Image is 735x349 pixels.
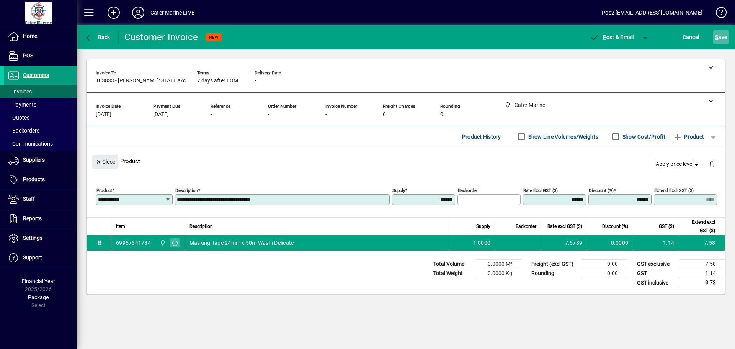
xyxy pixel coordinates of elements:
[459,130,504,144] button: Product History
[96,188,112,193] mat-label: Product
[713,30,729,44] button: Save
[23,33,37,39] span: Home
[209,35,219,40] span: NEW
[189,239,294,247] span: Masking Tape 24mm x 50m Washi Delicate
[679,269,725,278] td: 1.14
[23,157,45,163] span: Suppliers
[430,260,475,269] td: Total Volume
[4,170,77,189] a: Products
[523,188,558,193] mat-label: Rate excl GST ($)
[4,111,77,124] a: Quotes
[587,235,633,251] td: 0.0000
[124,31,198,43] div: Customer Invoice
[150,7,194,19] div: Cater Marine LIVE
[527,133,598,141] label: Show Line Volumes/Weights
[23,254,42,261] span: Support
[440,111,443,118] span: 0
[528,260,581,269] td: Freight (excl GST)
[4,137,77,150] a: Communications
[4,209,77,228] a: Reports
[8,102,36,108] span: Payments
[4,190,77,209] a: Staff
[96,111,111,118] span: [DATE]
[8,88,32,95] span: Invoices
[4,98,77,111] a: Payments
[703,155,721,173] button: Delete
[383,111,386,118] span: 0
[581,260,627,269] td: 0.00
[633,235,679,251] td: 1.14
[325,111,327,118] span: -
[430,269,475,278] td: Total Weight
[90,158,120,165] app-page-header-button: Close
[679,235,725,251] td: 7.58
[602,7,702,19] div: Pos2 [EMAIL_ADDRESS][DOMAIN_NAME]
[476,222,490,231] span: Supply
[679,278,725,288] td: 8.72
[528,269,581,278] td: Rounding
[116,239,151,247] div: 69957341734
[581,269,627,278] td: 0.00
[8,128,39,134] span: Backorders
[679,260,725,269] td: 7.58
[4,85,77,98] a: Invoices
[659,222,674,231] span: GST ($)
[211,111,212,118] span: -
[4,27,77,46] a: Home
[158,239,167,247] span: Cater Marine
[197,78,238,84] span: 7 days after EOM
[23,235,42,241] span: Settings
[654,188,694,193] mat-label: Extend excl GST ($)
[703,161,721,167] app-page-header-button: Delete
[23,52,33,59] span: POS
[602,222,628,231] span: Discount (%)
[8,115,29,121] span: Quotes
[4,124,77,137] a: Backorders
[87,147,725,175] div: Product
[681,30,701,44] button: Cancel
[83,30,112,44] button: Back
[4,229,77,248] a: Settings
[653,157,703,171] button: Apply price level
[101,6,126,20] button: Add
[633,278,679,288] td: GST inclusive
[462,131,501,143] span: Product History
[669,130,708,144] button: Product
[126,6,150,20] button: Profile
[95,156,115,168] span: Close
[96,78,186,84] span: 103833 - [PERSON_NAME]: STAFF a/c
[589,188,614,193] mat-label: Discount (%)
[85,34,110,40] span: Back
[621,133,665,141] label: Show Cost/Profit
[710,2,725,26] a: Knowledge Base
[23,215,42,221] span: Reports
[255,78,256,84] span: -
[673,131,704,143] span: Product
[684,218,715,235] span: Extend excl GST ($)
[475,260,521,269] td: 0.0000 M³
[546,239,582,247] div: 7.5789
[4,46,77,66] a: POS
[22,278,55,284] span: Financial Year
[633,260,679,269] td: GST exclusive
[23,196,35,202] span: Staff
[547,222,582,231] span: Rate excl GST ($)
[268,111,269,118] span: -
[633,269,679,278] td: GST
[153,111,169,118] span: [DATE]
[586,30,638,44] button: Post & Email
[92,155,118,169] button: Close
[392,188,405,193] mat-label: Supply
[715,31,727,43] span: ave
[715,34,718,40] span: S
[458,188,478,193] mat-label: Backorder
[189,222,213,231] span: Description
[516,222,536,231] span: Backorder
[473,239,491,247] span: 1.0000
[23,72,49,78] span: Customers
[4,248,77,267] a: Support
[475,269,521,278] td: 0.0000 Kg
[116,222,125,231] span: Item
[4,151,77,170] a: Suppliers
[590,34,634,40] span: ost & Email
